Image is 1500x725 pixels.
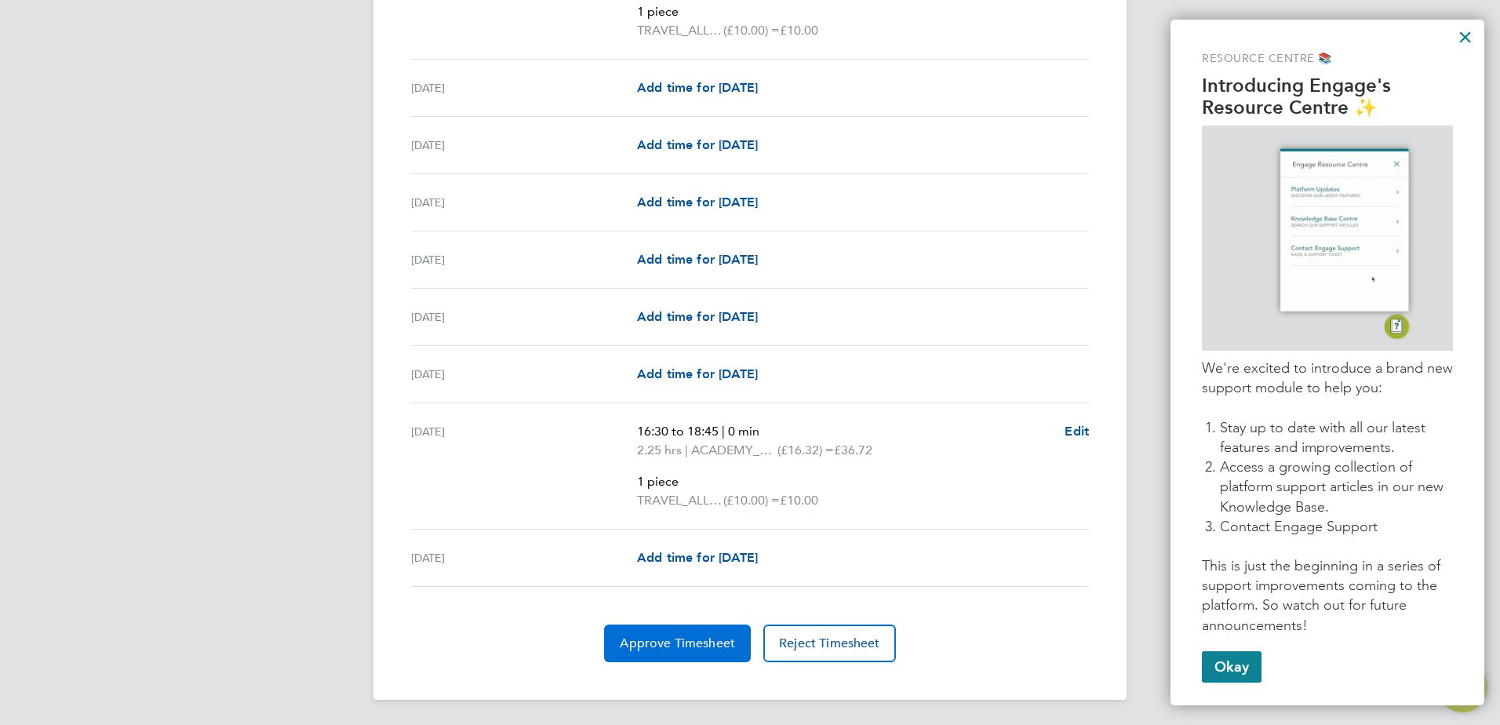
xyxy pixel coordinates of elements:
[728,424,759,439] span: 0 min
[685,443,688,457] span: |
[779,636,880,651] span: Reject Timesheet
[637,2,1052,21] p: 1 piece
[637,21,723,40] span: TRAVEL_ALLOWANCE_10
[1240,132,1415,344] img: GIF of Resource Centre being opened
[723,23,780,38] span: (£10.00) =
[1202,51,1453,67] p: Resource Centre 📚
[1065,424,1089,439] span: Edit
[411,78,637,97] div: [DATE]
[411,365,637,384] div: [DATE]
[723,493,780,508] span: (£10.00) =
[637,195,758,209] span: Add time for [DATE]
[620,636,735,651] span: Approve Timesheet
[777,443,834,457] span: (£16.32) =
[637,252,758,267] span: Add time for [DATE]
[1220,457,1453,517] li: Access a growing collection of platform support articles in our new Knowledge Base.
[722,424,725,439] span: |
[411,308,637,326] div: [DATE]
[637,491,723,510] span: TRAVEL_ALLOWANCE_10
[691,441,777,460] span: ACADEMY_SESSIONAL_COACH
[637,472,1052,491] p: 1 piece
[411,193,637,212] div: [DATE]
[637,309,758,324] span: Add time for [DATE]
[637,550,758,565] span: Add time for [DATE]
[411,250,637,269] div: [DATE]
[1202,556,1453,636] p: This is just the beginning in a series of support improvements coming to the platform. So watch o...
[1202,75,1453,97] p: Introducing Engage's
[637,424,719,439] span: 16:30 to 18:45
[780,23,818,38] span: £10.00
[780,493,818,508] span: £10.00
[637,80,758,95] span: Add time for [DATE]
[1202,651,1262,683] button: Okay
[1220,418,1453,457] li: Stay up to date with all our latest features and improvements.
[411,548,637,567] div: [DATE]
[1202,97,1453,119] p: Resource Centre ✨
[1202,359,1453,398] p: We're excited to introduce a brand new support module to help you:
[637,366,758,381] span: Add time for [DATE]
[637,137,758,152] span: Add time for [DATE]
[834,443,872,457] span: £36.72
[1458,24,1473,49] button: Close
[1220,517,1453,537] li: Contact Engage Support
[411,422,637,510] div: [DATE]
[411,136,637,155] div: [DATE]
[637,443,682,457] span: 2.25 hrs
